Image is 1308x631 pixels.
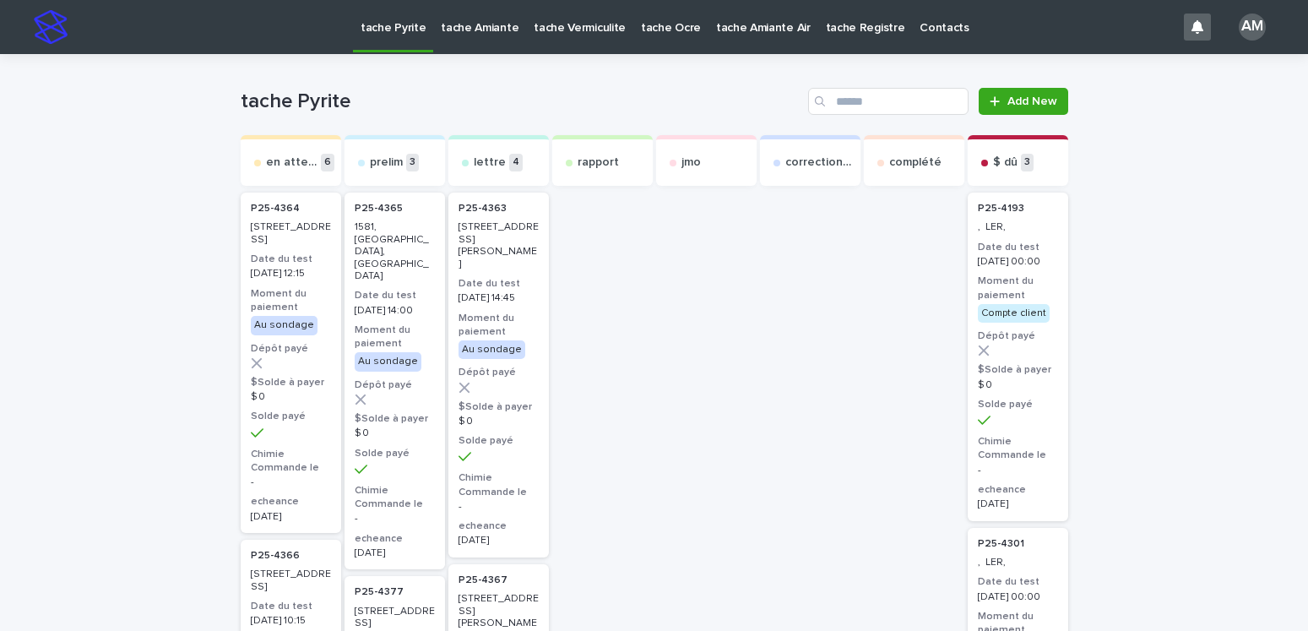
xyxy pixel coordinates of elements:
[979,88,1067,115] a: Add New
[251,410,331,423] h3: Solde payé
[978,379,1058,391] p: $ 0
[34,10,68,44] img: stacker-logo-s-only.png
[978,221,1058,233] p: , LER,
[978,304,1050,323] div: Compte client
[251,615,331,627] p: [DATE] 10:15
[406,154,419,171] p: 3
[978,538,1024,550] p: P25-4301
[681,155,701,170] p: jmo
[459,312,539,339] h3: Moment du paiement
[251,376,331,389] h3: $Solde à payer
[355,586,404,598] p: P25-4377
[1021,154,1034,171] p: 3
[355,447,435,460] h3: Solde payé
[459,501,539,513] p: -
[355,352,421,371] div: Au sondage
[978,241,1058,254] h3: Date du test
[251,448,331,475] h3: Chimie Commande le
[578,155,619,170] p: rapport
[251,511,331,523] p: [DATE]
[978,591,1058,603] p: [DATE] 00:00
[251,221,331,246] p: [STREET_ADDRESS]
[978,557,1058,568] p: , LER,
[978,465,1058,476] p: -
[459,366,539,379] h3: Dépôt payé
[241,90,802,114] h1: tache Pyrite
[978,435,1058,462] h3: Chimie Commande le
[978,398,1058,411] h3: Solde payé
[978,256,1058,268] p: [DATE] 00:00
[978,483,1058,497] h3: echeance
[355,305,435,317] p: [DATE] 14:00
[459,535,539,547] p: [DATE]
[785,155,854,170] p: correction exp
[251,550,300,562] p: P25-4366
[448,193,549,558] a: P25-4363 [STREET_ADDRESS][PERSON_NAME]Date du test[DATE] 14:45Moment du paiementAu sondageDépôt p...
[978,329,1058,343] h3: Dépôt payé
[355,221,435,282] p: 1581, [GEOGRAPHIC_DATA], [GEOGRAPHIC_DATA]
[241,193,341,533] a: P25-4364 [STREET_ADDRESS]Date du test[DATE] 12:15Moment du paiementAu sondageDépôt payé$Solde à p...
[355,203,403,215] p: P25-4365
[978,363,1058,377] h3: $Solde à payer
[459,221,539,270] p: [STREET_ADDRESS][PERSON_NAME]
[978,203,1024,215] p: P25-4193
[968,193,1068,521] a: P25-4193 , LER,Date du test[DATE] 00:00Moment du paiementCompte clientDépôt payé$Solde à payer$ 0...
[321,154,334,171] p: 6
[355,532,435,546] h3: echeance
[459,340,525,359] div: Au sondage
[355,547,435,559] p: [DATE]
[459,277,539,291] h3: Date du test
[993,155,1018,170] p: $ dû
[355,484,435,511] h3: Chimie Commande le
[474,155,506,170] p: lettre
[459,471,539,498] h3: Chimie Commande le
[978,275,1058,302] h3: Moment du paiement
[459,292,539,304] p: [DATE] 14:45
[459,416,539,427] p: $ 0
[251,316,318,335] div: Au sondage
[355,289,435,302] h3: Date du test
[509,154,523,171] p: 4
[355,513,435,525] p: -
[355,606,435,630] p: [STREET_ADDRESS]
[355,324,435,351] h3: Moment du paiement
[251,476,331,488] p: -
[251,253,331,266] h3: Date du test
[978,575,1058,589] h3: Date du test
[251,203,300,215] p: P25-4364
[251,287,331,314] h3: Moment du paiement
[889,155,942,170] p: complété
[459,203,507,215] p: P25-4363
[251,568,331,593] p: [STREET_ADDRESS]
[251,342,331,356] h3: Dépôt payé
[808,88,969,115] input: Search
[355,427,435,439] p: $ 0
[355,378,435,392] h3: Dépôt payé
[251,268,331,280] p: [DATE] 12:15
[355,412,435,426] h3: $Solde à payer
[251,600,331,613] h3: Date du test
[459,434,539,448] h3: Solde payé
[1239,14,1266,41] div: AM
[251,391,331,403] p: $ 0
[459,574,507,586] p: P25-4367
[1007,95,1057,107] span: Add New
[459,400,539,414] h3: $Solde à payer
[266,155,318,170] p: en attente
[251,495,331,509] h3: echeance
[370,155,403,170] p: prelim
[345,193,445,569] a: P25-4365 1581, [GEOGRAPHIC_DATA], [GEOGRAPHIC_DATA]Date du test[DATE] 14:00Moment du paiementAu s...
[978,498,1058,510] p: [DATE]
[459,519,539,533] h3: echeance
